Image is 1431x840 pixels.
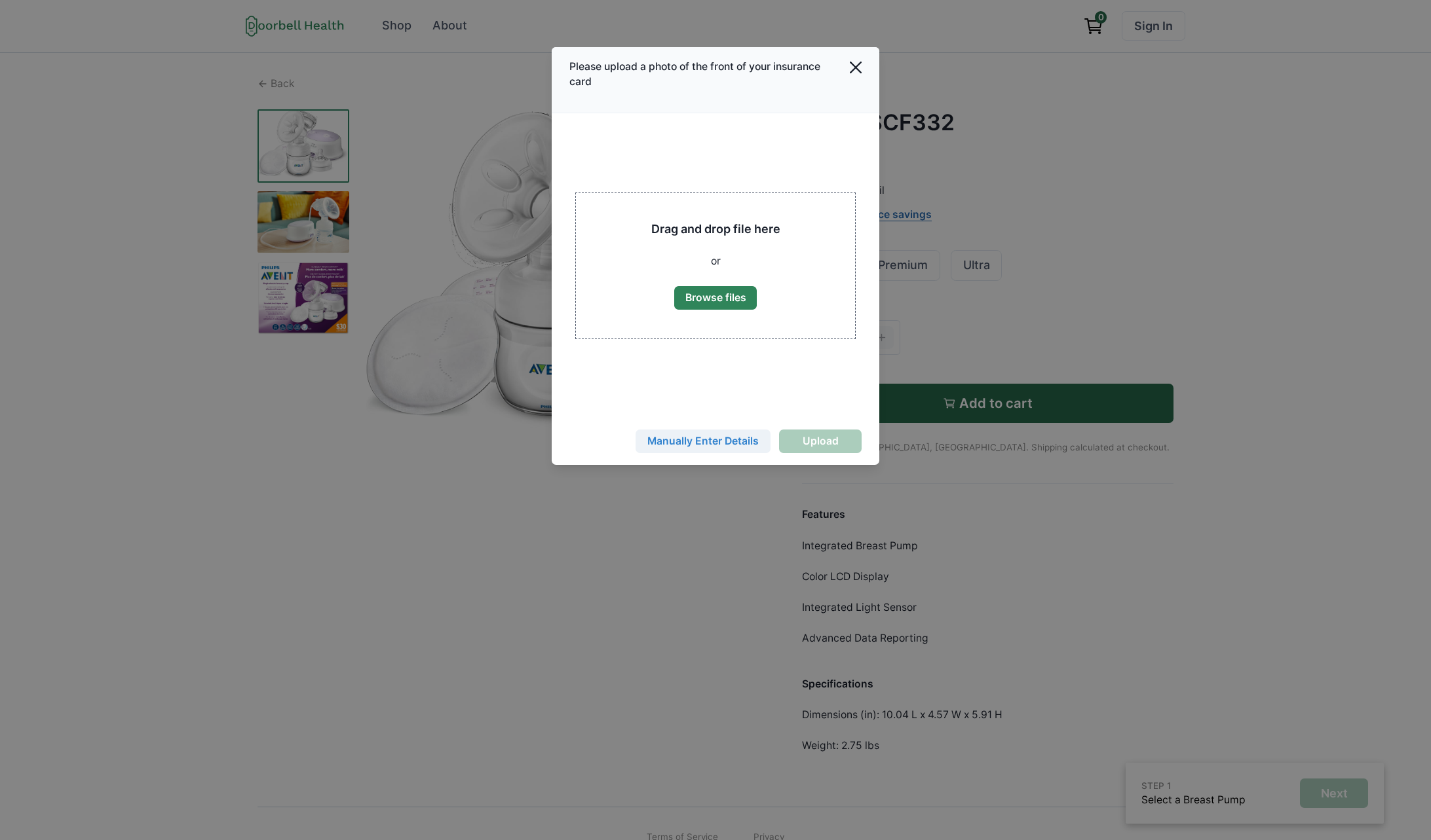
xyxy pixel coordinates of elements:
[841,53,871,82] button: Close
[636,429,771,453] button: Manually Enter Details
[552,47,879,114] header: Please upload a photo of the front of your insurance card
[711,253,721,269] p: or
[674,286,757,310] button: Browse files
[779,429,862,453] button: Upload
[651,222,780,236] h2: Drag and drop file here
